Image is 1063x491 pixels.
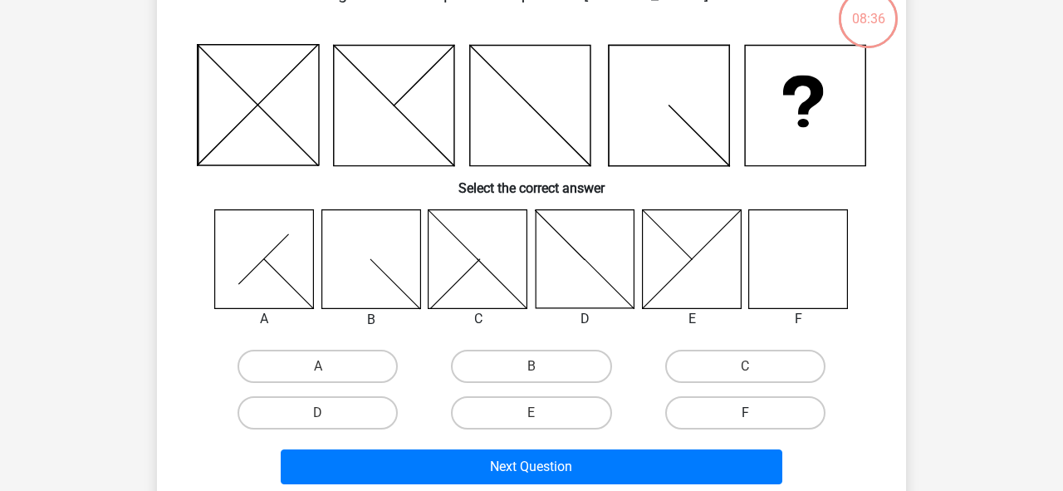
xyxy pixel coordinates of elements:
[665,396,825,430] label: F
[281,449,783,484] button: Next Question
[415,309,541,329] div: C
[665,350,825,383] label: C
[309,310,434,330] div: B
[629,309,755,329] div: E
[238,396,398,430] label: D
[451,396,611,430] label: E
[522,309,648,329] div: D
[202,309,327,329] div: A
[184,167,879,196] h6: Select the correct answer
[238,350,398,383] label: A
[736,309,861,329] div: F
[451,350,611,383] label: B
